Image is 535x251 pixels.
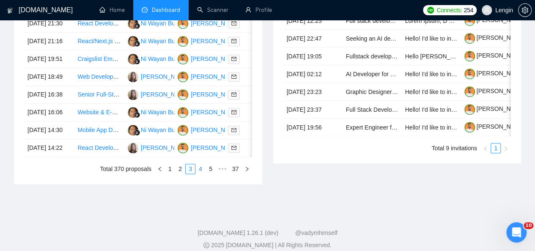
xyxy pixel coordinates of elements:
span: user [484,7,490,13]
div: [PERSON_NAME] [191,54,239,63]
img: TM [178,107,188,118]
img: gigradar-bm.png [134,23,140,29]
button: setting [518,3,532,17]
div: [PERSON_NAME] [191,90,239,99]
td: [DATE] 16:06 [24,104,74,121]
td: React Developer for 360° Virtual Tour Integration [74,139,124,157]
button: left [155,164,165,174]
img: c1NLmzrk-0pBZjOo1nLSJnOz0itNHKTdmMHAt8VIsLFzaWqqsJDJtcFyV3OYvrqgu3 [464,15,475,26]
div: [PERSON_NAME] [141,90,189,99]
a: [PERSON_NAME] [464,34,525,41]
td: [DATE] 22:47 [283,30,343,47]
span: mail [231,21,236,26]
img: upwork-logo.png [427,7,434,14]
img: NW [128,125,138,135]
a: Craigslist Email Scraper Development [77,55,177,62]
span: right [503,146,508,151]
span: right [244,166,250,171]
a: NB[PERSON_NAME] [128,144,189,151]
span: left [483,146,488,151]
a: homeHome [99,6,125,14]
td: AI Developer for Roadmap Completion & Avatar Persona Customization [343,65,402,83]
img: c1NLmzrk-0pBZjOo1nLSJnOz0itNHKTdmMHAt8VIsLFzaWqqsJDJtcFyV3OYvrqgu3 [464,51,475,61]
td: [DATE] 02:12 [283,65,343,83]
li: 37 [229,164,242,174]
img: gigradar-bm.png [134,112,140,118]
li: 5 [206,164,216,174]
li: 1 [491,143,501,153]
span: Connects: [436,6,462,15]
span: mail [231,92,236,97]
a: TM[PERSON_NAME] [178,144,239,151]
a: NWNi Wayan Budiarti [128,55,188,62]
td: Fullstack developer for complete vacation rental booking platform [343,47,402,65]
a: TM[PERSON_NAME] [178,108,239,115]
img: NB [128,89,138,100]
td: Seeking an AI developer to build a freight-quote automation bot for a flooring company. [343,30,402,47]
td: Web Developer Needed for Site Development [74,68,124,86]
img: TM [178,36,188,47]
td: Full Stack Developer ( Laravel+Vue) [343,101,402,119]
td: [DATE] 23:23 [283,83,343,101]
td: [DATE] 19:51 [24,50,74,68]
td: [DATE] 14:30 [24,121,74,139]
div: [PERSON_NAME] [191,143,239,152]
span: mail [231,110,236,115]
td: [DATE] 21:30 [24,15,74,33]
img: NW [128,18,138,29]
td: Mobile App Developer for Tattoo Shop Booking System [74,121,124,139]
img: TM [178,18,188,29]
img: TM [178,89,188,100]
li: 1 [165,164,175,174]
a: [PERSON_NAME] [464,52,525,59]
img: c1NLmzrk-0pBZjOo1nLSJnOz0itNHKTdmMHAt8VIsLFzaWqqsJDJtcFyV3OYvrqgu3 [464,33,475,44]
iframe: Intercom live chat [506,222,527,243]
a: setting [518,7,532,14]
a: 1 [491,143,500,153]
img: NB [128,143,138,153]
div: Ni Wayan Budiarti [141,125,188,135]
a: [PERSON_NAME] [464,123,525,130]
img: logo [7,4,13,17]
td: Senior Full-Stack Developer for Public Sector Applications [74,86,124,104]
a: Fullstack developer for complete vacation rental booking platform [346,53,517,60]
li: Next Page [242,164,252,174]
a: React Developer for 360° Virtual Tour Integration [77,144,205,151]
a: TM[PERSON_NAME] [178,55,239,62]
img: c1NLmzrk-0pBZjOo1nLSJnOz0itNHKTdmMHAt8VIsLFzaWqqsJDJtcFyV3OYvrqgu3 [464,69,475,79]
div: Ni Wayan Budiarti [141,54,188,63]
span: setting [519,7,531,14]
a: 5 [206,164,215,174]
a: 37 [230,164,241,174]
div: Ni Wayan Budiarti [141,19,188,28]
a: 4 [196,164,205,174]
span: left [157,166,162,171]
div: [PERSON_NAME] [191,72,239,81]
td: Expert Engineer for Low-Latency Parsing [343,119,402,136]
img: TM [178,125,188,135]
span: mail [231,39,236,44]
a: TM[PERSON_NAME] [178,37,239,44]
td: [DATE] 14:22 [24,139,74,157]
button: left [480,143,491,153]
a: TM[PERSON_NAME] [178,19,239,26]
span: mail [231,127,236,132]
td: Craigslist Email Scraper Development [74,50,124,68]
li: Total 9 invitations [432,143,477,153]
a: [DOMAIN_NAME] 1.26.1 (dev) [198,229,278,236]
img: gigradar-bm.png [134,130,140,135]
div: [PERSON_NAME] [191,19,239,28]
img: TM [178,72,188,82]
a: NWNi Wayan Budiarti [128,126,188,133]
td: [DATE] 21:16 [24,33,74,50]
a: [PERSON_NAME] [464,70,525,77]
a: Senior Full-Stack Developer for Public Sector Applications [77,91,230,98]
td: [DATE] 19:05 [283,47,343,65]
a: searchScanner [197,6,228,14]
img: gigradar-bm.png [134,58,140,64]
a: Website & E-Commerce Specialist Needed for New Product & Parts Sales Setup [77,109,289,116]
div: [PERSON_NAME] [191,108,239,117]
a: 2 [176,164,185,174]
li: 2 [175,164,185,174]
img: NW [128,36,138,47]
